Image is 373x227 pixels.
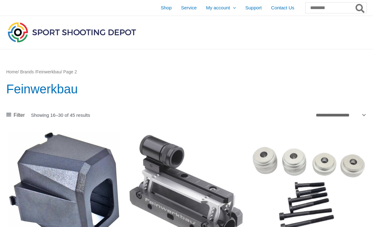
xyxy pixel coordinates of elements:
[6,70,18,74] a: Home
[6,68,367,76] nav: Breadcrumb
[6,80,367,98] h1: Feinwerkbau
[6,21,137,44] img: Sport Shooting Depot
[313,110,367,120] select: Shop order
[354,2,366,13] button: Search
[31,113,90,117] p: Showing 16–30 of 45 results
[6,111,25,120] a: Filter
[36,70,61,74] a: Feinwerkbau
[14,111,25,120] span: Filter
